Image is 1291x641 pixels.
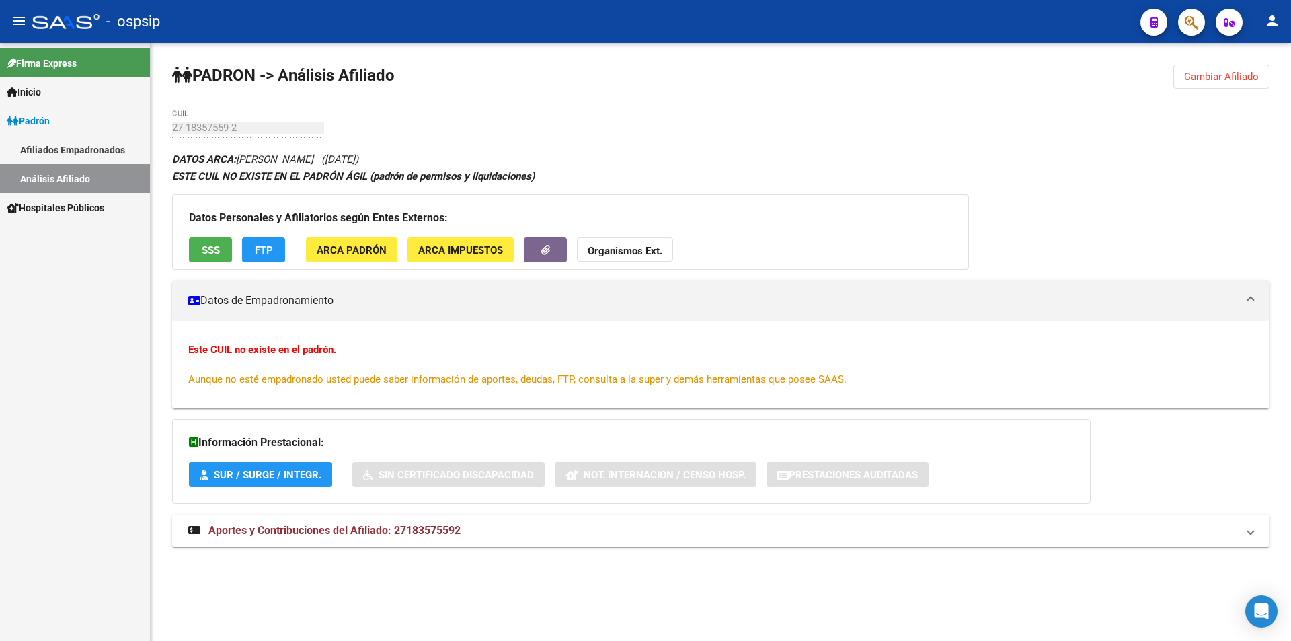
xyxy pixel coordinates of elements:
[7,200,104,215] span: Hospitales Públicos
[188,293,1237,308] mat-panel-title: Datos de Empadronamiento
[172,321,1269,408] div: Datos de Empadronamiento
[407,237,514,262] button: ARCA Impuestos
[584,469,746,481] span: Not. Internacion / Censo Hosp.
[242,237,285,262] button: FTP
[1264,13,1280,29] mat-icon: person
[7,114,50,128] span: Padrón
[208,524,461,537] span: Aportes y Contribuciones del Afiliado: 27183575592
[189,462,332,487] button: SUR / SURGE / INTEGR.
[7,85,41,100] span: Inicio
[106,7,160,36] span: - ospsip
[188,344,336,356] strong: Este CUIL no existe en el padrón.
[172,66,395,85] strong: PADRON -> Análisis Afiliado
[172,153,313,165] span: [PERSON_NAME]
[379,469,534,481] span: Sin Certificado Discapacidad
[172,153,236,165] strong: DATOS ARCA:
[321,153,358,165] span: ([DATE])
[767,462,929,487] button: Prestaciones Auditadas
[1245,595,1278,628] div: Open Intercom Messenger
[214,469,321,481] span: SUR / SURGE / INTEGR.
[352,462,545,487] button: Sin Certificado Discapacidad
[172,170,535,182] strong: ESTE CUIL NO EXISTE EN EL PADRÓN ÁGIL (padrón de permisos y liquidaciones)
[1184,71,1259,83] span: Cambiar Afiliado
[189,237,232,262] button: SSS
[255,244,273,256] span: FTP
[7,56,77,71] span: Firma Express
[172,280,1269,321] mat-expansion-panel-header: Datos de Empadronamiento
[418,244,503,256] span: ARCA Impuestos
[789,469,918,481] span: Prestaciones Auditadas
[202,244,220,256] span: SSS
[1173,65,1269,89] button: Cambiar Afiliado
[317,244,387,256] span: ARCA Padrón
[555,462,756,487] button: Not. Internacion / Censo Hosp.
[188,373,847,385] span: Aunque no esté empadronado usted puede saber información de aportes, deudas, FTP, consulta a la s...
[306,237,397,262] button: ARCA Padrón
[577,237,673,262] button: Organismos Ext.
[588,245,662,257] strong: Organismos Ext.
[189,433,1074,452] h3: Información Prestacional:
[11,13,27,29] mat-icon: menu
[189,209,952,227] h3: Datos Personales y Afiliatorios según Entes Externos:
[172,515,1269,547] mat-expansion-panel-header: Aportes y Contribuciones del Afiliado: 27183575592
